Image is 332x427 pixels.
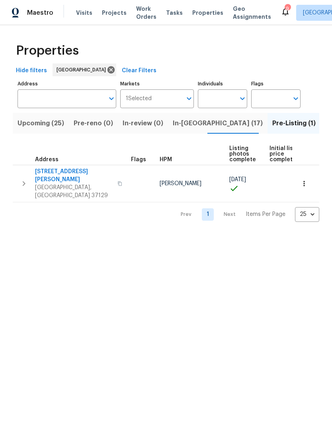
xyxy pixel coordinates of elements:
div: 25 [295,204,319,225]
span: Initial list price complete [270,146,296,162]
button: Hide filters [13,63,50,78]
button: Open [237,93,248,104]
label: Flags [251,81,301,86]
label: Individuals [198,81,247,86]
span: Listing photos complete [229,146,256,162]
span: Upcoming (25) [18,118,64,129]
span: Pre-Listing (1) [272,118,316,129]
span: [PERSON_NAME] [160,181,201,186]
span: Visits [76,9,92,17]
span: Properties [16,47,79,55]
label: Address [18,81,116,86]
label: Markets [120,81,194,86]
button: Open [184,93,195,104]
span: Address [35,157,59,162]
span: Hide filters [16,66,47,76]
span: Projects [102,9,127,17]
span: [GEOGRAPHIC_DATA], [GEOGRAPHIC_DATA] 37129 [35,184,113,200]
button: Clear Filters [119,63,160,78]
a: Goto page 1 [202,208,214,221]
span: [GEOGRAPHIC_DATA] [57,66,109,74]
button: Open [106,93,117,104]
span: Geo Assignments [233,5,271,21]
div: 9 [285,5,290,13]
span: 1 Selected [126,95,152,102]
span: Flags [131,157,146,162]
button: Open [290,93,301,104]
span: In-[GEOGRAPHIC_DATA] (17) [173,118,263,129]
p: Items Per Page [246,210,285,218]
nav: Pagination Navigation [173,207,319,222]
span: [STREET_ADDRESS][PERSON_NAME] [35,168,113,184]
span: Pre-reno (0) [74,118,113,129]
div: [GEOGRAPHIC_DATA] [53,63,116,76]
span: Tasks [166,10,183,16]
span: Work Orders [136,5,156,21]
span: In-review (0) [123,118,163,129]
span: [DATE] [229,177,246,182]
span: Clear Filters [122,66,156,76]
span: Maestro [27,9,53,17]
span: Properties [192,9,223,17]
span: HPM [160,157,172,162]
